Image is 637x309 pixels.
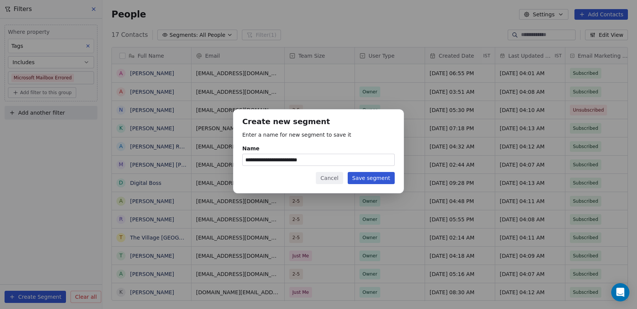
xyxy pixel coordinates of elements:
div: Name [242,145,395,152]
button: Cancel [316,172,343,184]
button: Save segment [348,172,395,184]
p: Enter a name for new segment to save it [242,131,395,139]
h1: Create new segment [242,118,395,126]
input: Name [243,154,394,166]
